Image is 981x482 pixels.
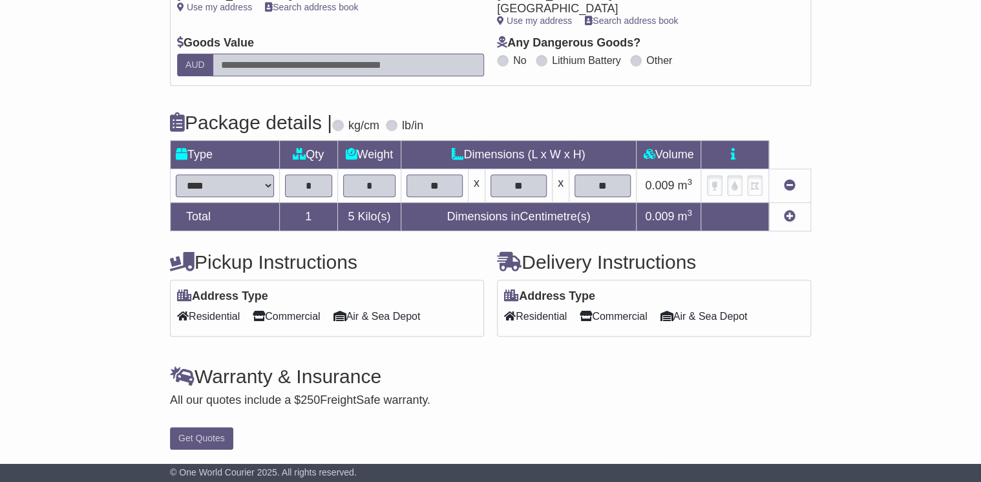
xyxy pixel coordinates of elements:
[552,54,621,67] label: Lithium Battery
[660,306,748,326] span: Air & Sea Depot
[645,179,674,192] span: 0.009
[301,393,320,406] span: 250
[177,54,213,76] label: AUD
[580,306,647,326] span: Commercial
[504,289,595,304] label: Address Type
[687,177,692,187] sup: 3
[401,140,636,169] td: Dimensions (L x W x H)
[171,202,280,231] td: Total
[402,119,423,133] label: lb/in
[348,210,354,223] span: 5
[645,210,674,223] span: 0.009
[170,112,332,133] h4: Package details |
[170,393,811,408] div: All our quotes include a $ FreightSafe warranty.
[337,202,401,231] td: Kilo(s)
[585,16,678,26] a: Search address book
[177,2,252,12] a: Use my address
[253,306,320,326] span: Commercial
[497,36,640,50] label: Any Dangerous Goods?
[784,179,796,192] a: Remove this item
[513,54,526,67] label: No
[279,140,337,169] td: Qty
[468,169,485,202] td: x
[504,306,567,326] span: Residential
[279,202,337,231] td: 1
[348,119,379,133] label: kg/cm
[677,210,692,223] span: m
[171,140,280,169] td: Type
[497,2,791,16] div: [GEOGRAPHIC_DATA]
[677,179,692,192] span: m
[497,251,811,273] h4: Delivery Instructions
[646,54,672,67] label: Other
[177,306,240,326] span: Residential
[636,140,701,169] td: Volume
[177,36,254,50] label: Goods Value
[265,2,358,12] a: Search address book
[170,251,484,273] h4: Pickup Instructions
[333,306,421,326] span: Air & Sea Depot
[177,289,268,304] label: Address Type
[687,208,692,218] sup: 3
[170,427,233,450] button: Get Quotes
[497,16,572,26] a: Use my address
[552,169,569,202] td: x
[170,366,811,387] h4: Warranty & Insurance
[170,467,357,477] span: © One World Courier 2025. All rights reserved.
[784,210,796,223] a: Add new item
[401,202,636,231] td: Dimensions in Centimetre(s)
[337,140,401,169] td: Weight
